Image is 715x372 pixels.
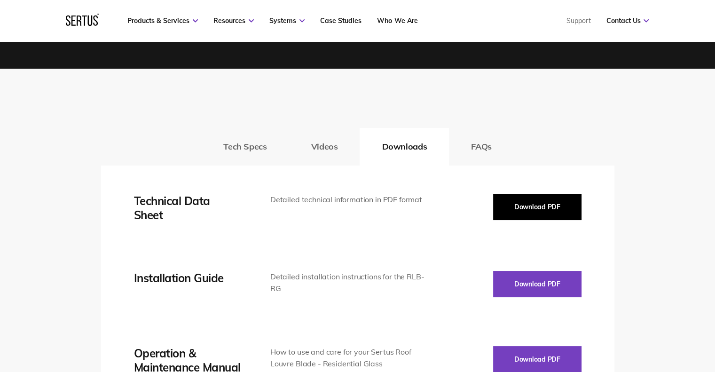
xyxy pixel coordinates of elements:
button: Download PDF [493,194,581,220]
a: Case Studies [320,16,361,25]
div: Detailed technical information in PDF format [270,194,426,206]
a: Contact Us [606,16,649,25]
a: Products & Services [127,16,198,25]
a: Who We Are [377,16,417,25]
div: How to use and care for your Sertus Roof Louvre Blade - Residential Glass [270,346,426,370]
button: Download PDF [493,271,581,297]
a: Support [566,16,590,25]
a: Systems [269,16,305,25]
button: Tech Specs [201,128,289,166]
div: Technical Data Sheet [134,194,242,222]
div: Detailed installation instructions for the RLB-RG [270,271,426,295]
a: Resources [213,16,254,25]
div: Installation Guide [134,271,242,285]
button: FAQs [449,128,514,166]
button: Videos [289,128,360,166]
